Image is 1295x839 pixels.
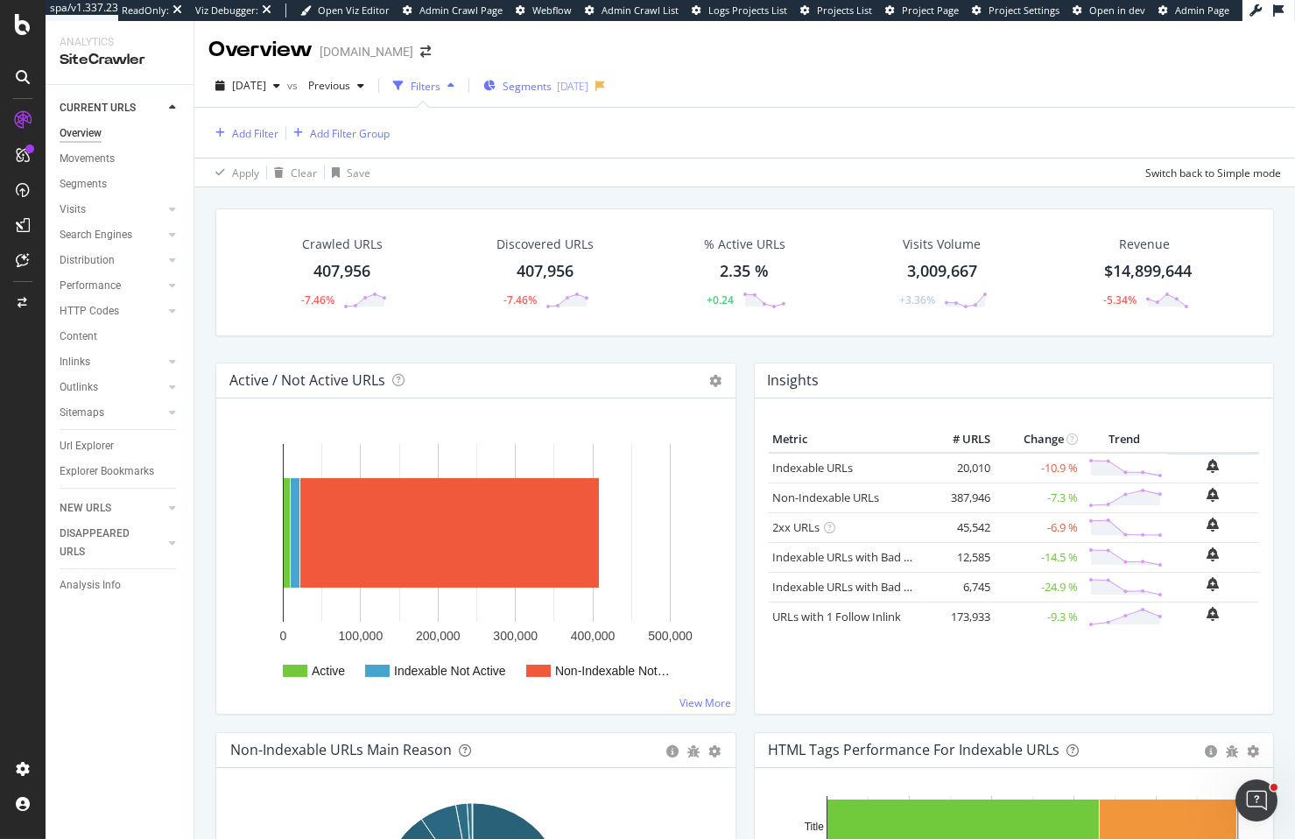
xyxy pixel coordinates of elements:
[403,4,503,18] a: Admin Crawl Page
[60,277,121,295] div: Performance
[1103,293,1137,307] div: -5.34%
[60,302,164,321] a: HTTP Codes
[320,43,413,60] div: [DOMAIN_NAME]
[60,499,111,518] div: NEW URLS
[301,72,371,100] button: Previous
[60,302,119,321] div: HTTP Codes
[230,741,452,758] div: Non-Indexable URLs Main Reason
[769,741,1060,758] div: HTML Tags Performance for Indexable URLs
[208,72,287,100] button: [DATE]
[1175,4,1229,17] span: Admin Page
[60,499,164,518] a: NEW URLS
[302,236,383,253] div: Crawled URLs
[313,260,370,283] div: 407,956
[995,427,1082,453] th: Change
[817,4,872,17] span: Projects List
[707,293,734,307] div: +0.24
[773,490,880,505] a: Non-Indexable URLs
[773,549,919,565] a: Indexable URLs with Bad H1
[907,260,977,283] div: 3,009,667
[476,72,595,100] button: Segments[DATE]
[648,629,693,643] text: 500,000
[325,159,370,187] button: Save
[925,483,995,512] td: 387,946
[301,78,350,93] span: Previous
[925,427,995,453] th: # URLS
[1207,607,1220,621] div: bell-plus
[287,78,301,93] span: vs
[60,201,86,219] div: Visits
[347,166,370,180] div: Save
[60,462,181,481] a: Explorer Bookmarks
[419,4,503,17] span: Admin Crawl Page
[60,437,181,455] a: Url Explorer
[769,427,925,453] th: Metric
[989,4,1059,17] span: Project Settings
[60,150,181,168] a: Movements
[60,378,98,397] div: Outlinks
[195,4,258,18] div: Viz Debugger:
[60,35,179,50] div: Analytics
[667,745,679,758] div: circle-info
[312,664,345,678] text: Active
[571,629,616,643] text: 400,000
[496,236,594,253] div: Discovered URLs
[1205,745,1217,758] div: circle-info
[300,4,390,18] a: Open Viz Editor
[721,260,770,283] div: 2.35 %
[1247,745,1259,758] div: gear
[60,201,164,219] a: Visits
[60,99,136,117] div: CURRENT URLS
[585,4,679,18] a: Admin Crawl List
[232,126,278,141] div: Add Filter
[416,629,461,643] text: 200,000
[301,293,334,307] div: -7.46%
[386,72,461,100] button: Filters
[60,353,164,371] a: Inlinks
[1158,4,1229,18] a: Admin Page
[60,378,164,397] a: Outlinks
[1207,547,1220,561] div: bell-plus
[680,695,732,710] a: View More
[709,745,721,758] div: gear
[291,166,317,180] div: Clear
[708,4,787,17] span: Logs Projects List
[493,629,538,643] text: 300,000
[1226,745,1238,758] div: bug
[60,462,154,481] div: Explorer Bookmarks
[773,579,964,595] a: Indexable URLs with Bad Description
[1207,488,1220,502] div: bell-plus
[532,4,572,17] span: Webflow
[995,483,1082,512] td: -7.3 %
[60,251,164,270] a: Distribution
[995,602,1082,631] td: -9.3 %
[394,664,506,678] text: Indexable Not Active
[318,4,390,17] span: Open Viz Editor
[704,236,785,253] div: % Active URLs
[925,542,995,572] td: 12,585
[1207,518,1220,532] div: bell-plus
[230,427,715,700] svg: A chart.
[804,821,824,833] text: Title
[885,4,959,18] a: Project Page
[60,328,181,346] a: Content
[1119,236,1170,253] span: Revenue
[60,175,181,194] a: Segments
[60,576,121,595] div: Analysis Info
[286,123,390,144] button: Add Filter Group
[925,453,995,483] td: 20,010
[903,236,981,253] div: Visits Volume
[768,369,820,392] h4: Insights
[517,260,574,283] div: 407,956
[60,226,164,244] a: Search Engines
[232,166,259,180] div: Apply
[503,79,552,94] span: Segments
[995,542,1082,572] td: -14.5 %
[60,124,181,143] a: Overview
[995,453,1082,483] td: -10.9 %
[773,519,820,535] a: 2xx URLs
[1235,779,1277,821] iframe: Intercom live chat
[1089,4,1145,17] span: Open in dev
[60,277,164,295] a: Performance
[925,602,995,631] td: 173,933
